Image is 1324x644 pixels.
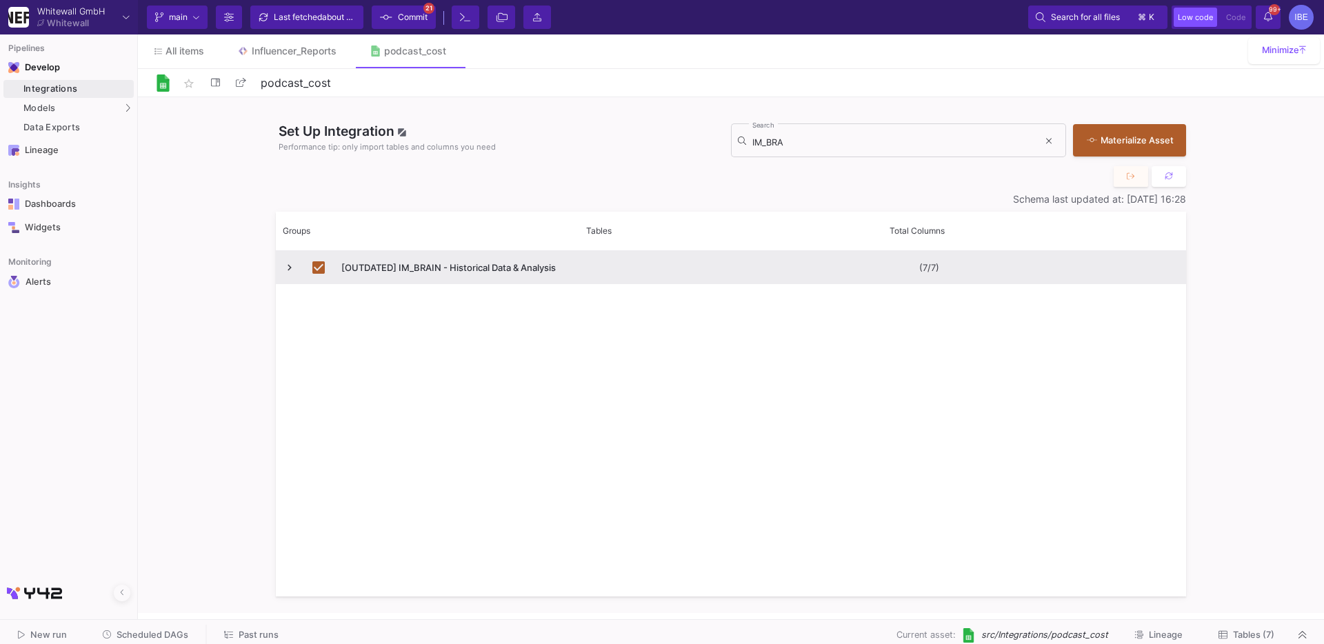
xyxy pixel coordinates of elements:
img: Logo [154,74,172,92]
span: Commit [398,7,428,28]
span: ⌘ [1138,9,1146,26]
img: [Legacy] Google Sheets [961,628,976,643]
mat-expansion-panel-header: Navigation iconDevelop [3,57,134,79]
span: k [1149,9,1154,26]
span: about 21 hours ago [322,12,395,22]
span: [OUTDATED] IM_BRAIN - Historical Data & Analysis [341,252,570,284]
span: Performance tip: only import tables and columns you need [279,141,496,153]
button: Materialize Asset [1073,124,1186,157]
div: Schema last updated at: [DATE] 16:28 [276,194,1186,205]
img: Tab icon [237,46,249,57]
button: Commit [372,6,436,29]
img: Tab icon [370,46,381,57]
span: src/Integrations/podcast_cost [981,628,1108,641]
button: Last fetchedabout 21 hours ago [250,6,363,29]
span: Models [23,103,56,114]
span: 99+ [1269,4,1280,15]
input: Search for Tables, Columns, etc. [752,137,1039,148]
a: Navigation iconDashboards [3,193,134,215]
y42-import-column-renderer: (7/7) [919,262,939,273]
div: IBE [1289,5,1314,30]
img: Navigation icon [8,62,19,73]
span: Past runs [239,630,279,640]
div: Influencer_Reports [252,46,337,57]
div: Integrations [23,83,130,94]
button: Code [1222,8,1250,27]
span: main [169,7,188,28]
div: Set Up Integration [276,121,731,159]
div: Data Exports [23,122,130,133]
mat-icon: star_border [181,75,197,92]
button: Search for all files⌘k [1028,6,1167,29]
div: Materialize Asset [1087,134,1165,147]
div: Dashboards [25,199,114,210]
img: Navigation icon [8,222,19,233]
div: Last fetched [274,7,357,28]
span: Groups [283,225,310,236]
div: Whitewall [47,19,89,28]
a: Data Exports [3,119,134,137]
img: Navigation icon [8,199,19,210]
div: Widgets [25,222,114,233]
span: Tables [586,225,612,236]
button: 99+ [1256,6,1281,29]
span: Total Columns [890,225,945,236]
button: main [147,6,208,29]
span: Scheduled DAGs [117,630,188,640]
button: IBE [1285,5,1314,30]
div: Whitewall GmbH [37,7,105,16]
a: Navigation iconLineage [3,139,134,161]
img: Navigation icon [8,276,20,288]
span: Lineage [1149,630,1183,640]
span: Search for all files [1051,7,1120,28]
span: Tables (7) [1233,630,1274,640]
span: All items [165,46,204,57]
div: Lineage [25,145,114,156]
div: Alerts [26,276,115,288]
a: Integrations [3,80,134,98]
a: Navigation iconWidgets [3,217,134,239]
div: podcast_cost [384,46,446,57]
div: Press SPACE to deselect this row. [276,251,1186,284]
button: Low code [1174,8,1217,27]
span: Low code [1178,12,1213,22]
span: Code [1226,12,1245,22]
span: Current asset: [896,628,956,641]
button: ⌘k [1134,9,1160,26]
span: New run [30,630,67,640]
div: Develop [25,62,46,73]
img: Navigation icon [8,145,19,156]
img: YZ4Yr8zUCx6JYM5gIgaTIQYeTXdcwQjnYC8iZtTV.png [8,7,29,28]
a: Navigation iconAlerts [3,270,134,294]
